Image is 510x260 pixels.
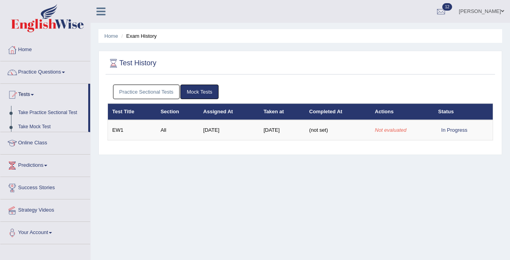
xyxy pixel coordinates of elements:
h2: Test History [108,57,156,69]
a: Online Class [0,132,90,152]
a: Take Mock Test [15,120,88,134]
em: Not evaluated [375,127,406,133]
a: Home [0,39,90,59]
td: All [156,120,199,140]
td: [DATE] [259,120,305,140]
th: Taken at [259,103,305,120]
a: Take Practice Sectional Test [15,106,88,120]
th: Status [434,103,493,120]
td: [DATE] [199,120,259,140]
a: Mock Tests [180,85,219,99]
th: Actions [371,103,434,120]
td: EW1 [108,120,156,140]
a: Success Stories [0,177,90,197]
th: Test Title [108,103,156,120]
a: Practice Sectional Tests [113,85,180,99]
a: Your Account [0,222,90,242]
th: Assigned At [199,103,259,120]
a: Home [104,33,118,39]
th: Section [156,103,199,120]
span: (not set) [309,127,328,133]
div: In Progress [438,126,471,134]
li: Exam History [119,32,157,40]
a: Strategy Videos [0,199,90,219]
th: Completed At [305,103,371,120]
a: Tests [0,84,88,103]
a: Predictions [0,155,90,174]
span: 12 [442,3,452,11]
a: Practice Questions [0,61,90,81]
